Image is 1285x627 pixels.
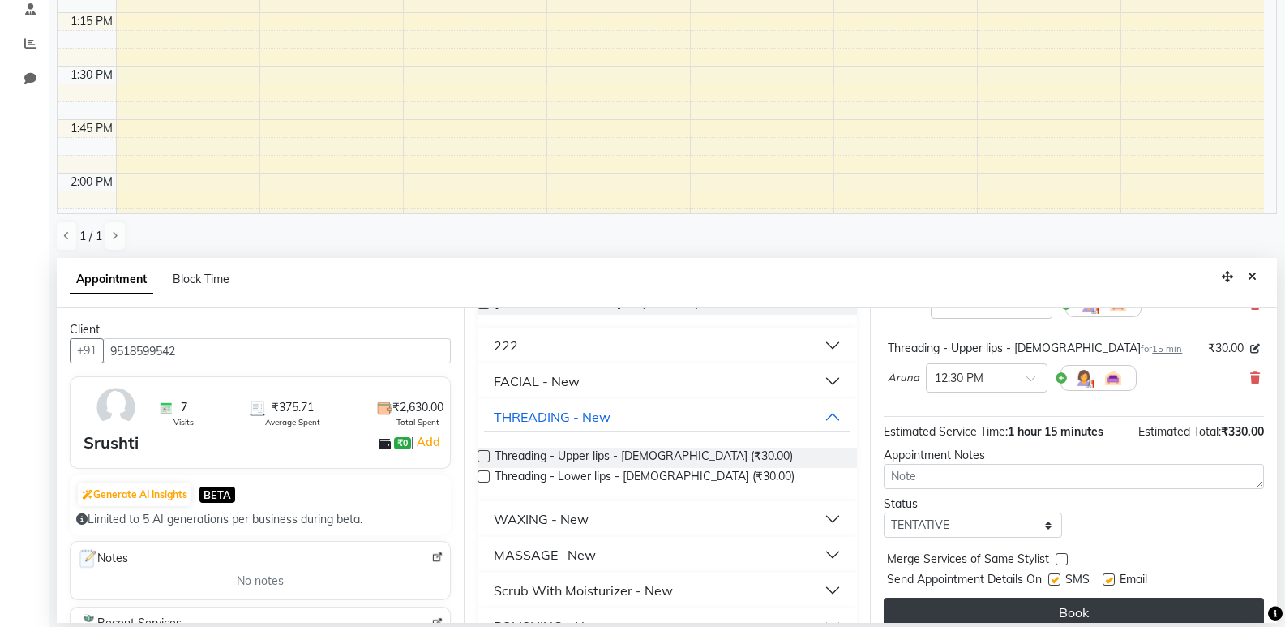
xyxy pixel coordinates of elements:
[1103,368,1123,388] img: Interior.png
[70,321,451,338] div: Client
[1240,264,1264,290] button: Close
[103,338,451,363] input: Search by Name/Mobile/Email/Code
[484,505,851,534] button: WAXING - New
[1008,424,1103,439] span: 1 hour 15 minutes
[67,13,116,30] div: 1:15 PM
[70,265,153,294] span: Appointment
[887,551,1049,571] span: Merge Services of Same Stylist
[1065,571,1090,591] span: SMS
[1152,343,1182,354] span: 15 min
[77,548,128,569] span: Notes
[888,370,919,386] span: Aruna
[887,571,1042,591] span: Send Appointment Details On
[494,545,596,565] div: MASSAGE _New
[76,511,444,528] div: Limited to 5 AI generations per business during beta.
[494,407,610,427] div: THREADING - New
[495,468,795,488] span: Threading - Lower lips - [DEMOGRAPHIC_DATA] (₹30.00)
[411,432,443,452] span: |
[1141,343,1182,354] small: for
[1138,424,1221,439] span: Estimated Total:
[484,331,851,360] button: 222
[272,399,314,416] span: ₹375.71
[394,437,411,450] span: ₹0
[414,432,443,452] a: Add
[1120,571,1147,591] span: Email
[494,581,673,600] div: Scrub With Moisturizer - New
[67,120,116,137] div: 1:45 PM
[495,448,793,468] span: Threading - Upper lips - [DEMOGRAPHIC_DATA] (₹30.00)
[484,540,851,569] button: MASSAGE _New
[84,431,139,455] div: Srushti
[494,336,518,355] div: 222
[396,416,439,428] span: Total Spent
[265,416,320,428] span: Average Spent
[1208,340,1244,357] span: ₹30.00
[173,416,194,428] span: Visits
[494,509,589,529] div: WAXING - New
[884,496,1061,513] div: Status
[494,371,580,391] div: FACIAL - New
[484,576,851,605] button: Scrub With Moisturizer - New
[884,598,1264,627] button: Book
[1221,424,1264,439] span: ₹330.00
[79,228,102,245] span: 1 / 1
[237,573,284,590] span: No notes
[67,174,116,191] div: 2:00 PM
[78,483,191,506] button: Generate AI Insights
[67,67,116,84] div: 1:30 PM
[1250,344,1260,354] i: Edit price
[70,338,104,363] button: +91
[884,447,1264,464] div: Appointment Notes
[181,399,187,416] span: 7
[484,367,851,396] button: FACIAL - New
[92,384,139,431] img: avatar
[199,487,235,502] span: BETA
[884,424,1008,439] span: Estimated Service Time:
[888,340,1182,357] div: Threading - Upper lips - [DEMOGRAPHIC_DATA]
[173,272,229,286] span: Block Time
[484,402,851,432] button: THREADING - New
[1074,368,1094,388] img: Hairdresser.png
[392,399,443,416] span: ₹2,630.00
